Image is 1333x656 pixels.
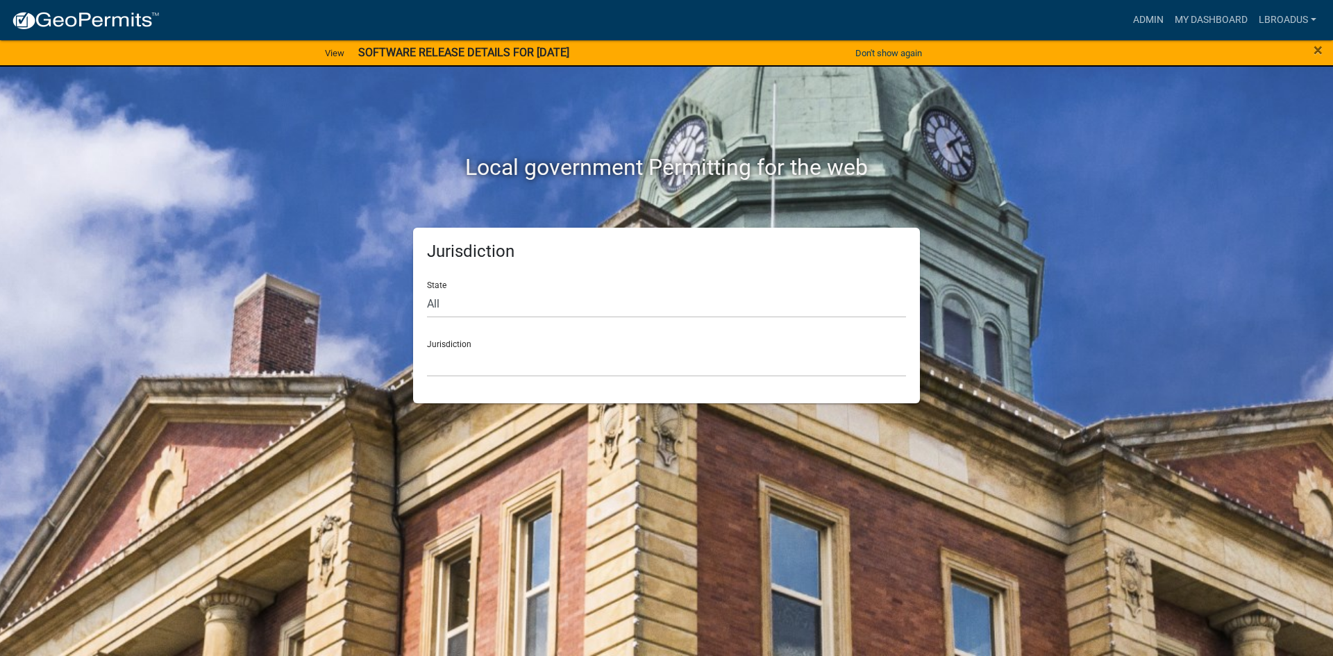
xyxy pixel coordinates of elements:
[427,242,906,262] h5: Jurisdiction
[319,42,350,65] a: View
[1314,40,1323,60] span: ×
[281,154,1052,180] h2: Local government Permitting for the web
[358,46,569,59] strong: SOFTWARE RELEASE DETAILS FOR [DATE]
[850,42,928,65] button: Don't show again
[1253,7,1322,33] a: lbroadus
[1169,7,1253,33] a: My Dashboard
[1127,7,1169,33] a: Admin
[1314,42,1323,58] button: Close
